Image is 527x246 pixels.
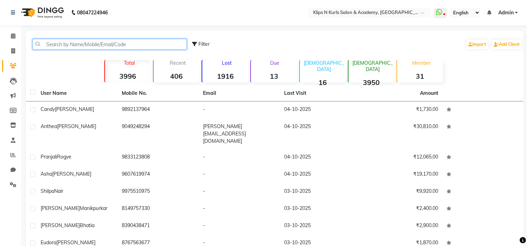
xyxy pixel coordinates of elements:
td: ₹9,920.00 [361,183,442,201]
td: 04-10-2025 [280,166,361,183]
strong: 13 [251,72,297,80]
td: 03-10-2025 [280,201,361,218]
span: Anthea [41,123,57,129]
p: Recent [156,60,199,66]
td: 04-10-2025 [280,149,361,166]
strong: 31 [397,72,443,80]
td: 9833123808 [118,149,199,166]
p: [DEMOGRAPHIC_DATA] [303,60,346,72]
a: Add Client [492,40,521,49]
span: Nair [54,188,63,194]
th: Email [199,85,280,101]
th: Amount [416,85,442,101]
td: ₹2,900.00 [361,218,442,235]
span: Asha [41,171,52,177]
td: 8390438471 [118,218,199,235]
td: ₹12,065.00 [361,149,442,166]
td: ₹2,400.00 [361,201,442,218]
td: 9975510975 [118,183,199,201]
span: [PERSON_NAME] [52,171,91,177]
b: 08047224946 [77,3,108,22]
span: Filter [198,41,210,47]
p: [DEMOGRAPHIC_DATA] [351,60,394,72]
span: Eudora [41,239,56,246]
td: - [199,201,280,218]
span: [PERSON_NAME] [57,123,96,129]
p: Lost [205,60,248,66]
td: 9049248294 [118,119,199,149]
span: [PERSON_NAME] [41,205,80,211]
td: - [199,101,280,119]
td: ₹30,810.00 [361,119,442,149]
td: - [199,218,280,235]
th: Mobile No. [118,85,199,101]
strong: 3950 [349,78,394,87]
td: [PERSON_NAME][EMAIL_ADDRESS][DOMAIN_NAME] [199,119,280,149]
td: ₹1,730.00 [361,101,442,119]
img: logo [18,3,66,22]
td: - [199,149,280,166]
strong: 16 [300,78,346,87]
td: 03-10-2025 [280,218,361,235]
td: 8149757330 [118,201,199,218]
span: [PERSON_NAME] [55,106,94,112]
span: [PERSON_NAME] [56,239,96,246]
p: Member [400,60,443,66]
strong: 3996 [105,72,151,80]
p: Total [108,60,151,66]
td: 04-10-2025 [280,101,361,119]
span: [PERSON_NAME] [41,222,80,229]
span: Candy [41,106,55,112]
th: User Name [36,85,118,101]
a: Import [466,40,488,49]
span: Shilpa [41,188,54,194]
strong: 406 [154,72,199,80]
span: Bhatia [80,222,94,229]
span: Admin [498,9,514,16]
p: Due [252,60,297,66]
span: Pranjali [41,154,57,160]
td: 04-10-2025 [280,119,361,149]
strong: 1916 [202,72,248,80]
th: Last Visit [280,85,361,101]
td: 03-10-2025 [280,183,361,201]
td: 9607619974 [118,166,199,183]
td: 9892137964 [118,101,199,119]
span: Manikpurkar [80,205,107,211]
input: Search by Name/Mobile/Email/Code [33,39,187,50]
td: - [199,183,280,201]
span: Rogye [57,154,71,160]
td: ₹19,170.00 [361,166,442,183]
td: - [199,166,280,183]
